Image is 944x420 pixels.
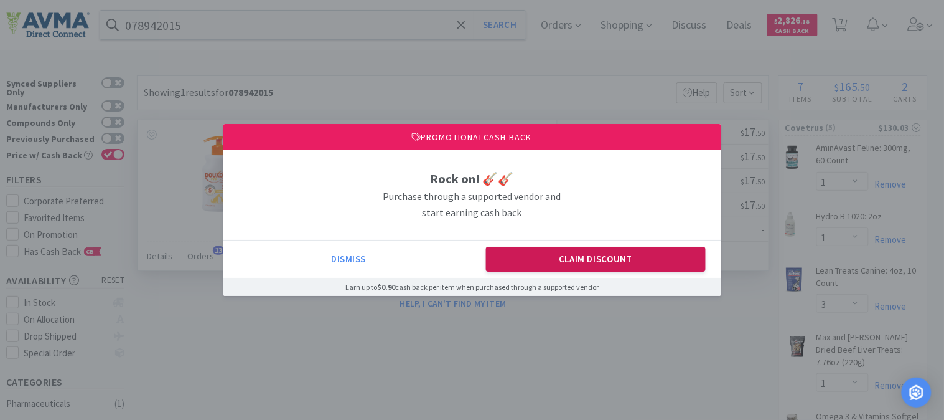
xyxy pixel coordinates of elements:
button: Claim Discount [486,247,706,272]
h1: Rock on! 🎸🎸 [379,169,566,189]
span: $0.90 [377,282,395,292]
h3: Purchase through a supported vendor and start earning cash back [379,189,566,221]
div: Open Intercom Messenger [902,378,932,408]
div: Earn up to cash back per item when purchased through a supported vendor [223,278,721,296]
button: Dismiss [239,247,459,272]
div: Promotional Cash Back [223,124,721,150]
